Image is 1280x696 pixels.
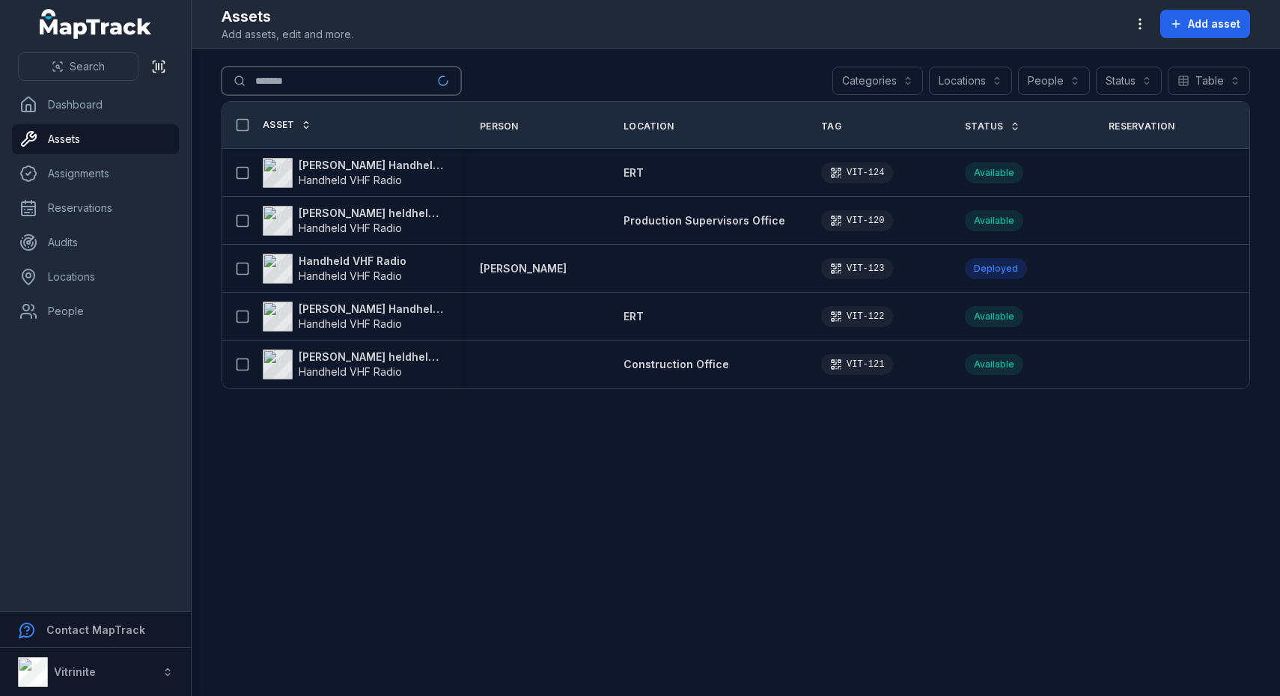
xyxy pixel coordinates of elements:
span: Handheld VHF Radio [299,222,402,234]
span: Add assets, edit and more. [222,27,353,42]
button: Table [1168,67,1250,95]
span: ERT [624,166,644,179]
span: Handheld VHF Radio [299,174,402,186]
span: Production Supervisors Office [624,214,785,227]
a: Assets [12,124,179,154]
span: Handheld VHF Radio [299,269,402,282]
div: VIT-124 [821,162,893,183]
a: Construction Office [624,357,729,372]
a: [PERSON_NAME] heldheld VHF radioHandheld VHF Radio [263,206,444,236]
span: Reservation [1109,120,1174,132]
a: Status [965,120,1020,132]
a: MapTrack [40,9,152,39]
div: Deployed [965,258,1027,279]
span: Add asset [1188,16,1240,31]
span: Location [624,120,674,132]
div: Available [965,306,1023,327]
span: Search [70,59,105,74]
a: [PERSON_NAME] Handheld VHF RadioHandheld VHF Radio [263,158,444,188]
a: Locations [12,262,179,292]
span: Tag [821,120,841,132]
span: Handheld VHF Radio [299,365,402,378]
strong: Handheld VHF Radio [299,254,406,269]
strong: [PERSON_NAME] Handheld VHF Radio [299,302,444,317]
a: ERT [624,309,644,324]
strong: Vitrinite [54,665,96,678]
div: VIT-122 [821,306,893,327]
a: Reservations [12,193,179,223]
a: Production Supervisors Office [624,213,785,228]
div: Available [965,354,1023,375]
a: Audits [12,228,179,257]
span: Person [480,120,519,132]
strong: [PERSON_NAME] Handheld VHF Radio [299,158,444,173]
a: Dashboard [12,90,179,120]
a: People [12,296,179,326]
span: Status [965,120,1004,132]
button: Categories [832,67,923,95]
a: ERT [624,165,644,180]
a: Handheld VHF RadioHandheld VHF Radio [263,254,406,284]
span: Asset [263,119,295,131]
div: Available [965,210,1023,231]
div: VIT-120 [821,210,893,231]
a: Assignments [12,159,179,189]
strong: Contact MapTrack [46,623,145,636]
strong: [PERSON_NAME] heldheld VHF radio [299,349,444,364]
button: Status [1096,67,1162,95]
a: [PERSON_NAME] [480,261,567,276]
strong: [PERSON_NAME] heldheld VHF radio [299,206,444,221]
div: VIT-123 [821,258,893,279]
div: VIT-121 [821,354,893,375]
a: Asset [263,119,311,131]
button: Locations [929,67,1012,95]
button: Search [18,52,138,81]
a: [PERSON_NAME] heldheld VHF radioHandheld VHF Radio [263,349,444,379]
h2: Assets [222,6,353,27]
span: Construction Office [624,358,729,370]
button: People [1018,67,1090,95]
a: [PERSON_NAME] Handheld VHF RadioHandheld VHF Radio [263,302,444,332]
span: ERT [624,310,644,323]
span: Handheld VHF Radio [299,317,402,330]
button: Add asset [1160,10,1250,38]
div: Available [965,162,1023,183]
